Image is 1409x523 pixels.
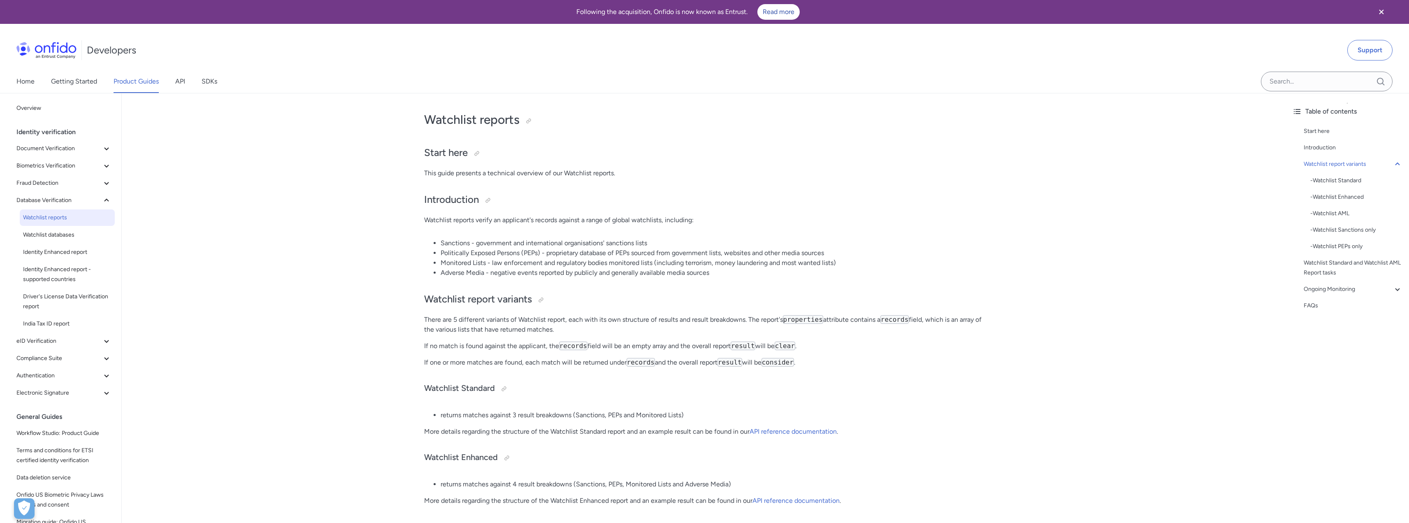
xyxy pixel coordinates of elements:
p: There are 5 different variants of Watchlist report, each with its own structure of results and re... [424,315,984,335]
span: Overview [16,103,111,113]
a: Identity Enhanced report - supported countries [20,261,115,288]
h1: Watchlist reports [424,112,984,128]
a: -Watchlist Enhanced [1310,192,1402,202]
button: Document Verification [13,140,115,157]
h3: Watchlist Standard [424,382,984,395]
li: returns matches against 4 result breakdowns (Sanctions, PEPs, Monitored Lists and Adverse Media) [441,479,984,489]
a: Workflow Studio: Product Guide [13,425,115,442]
span: Terms and conditions for ETSI certified identity verification [16,446,111,465]
span: Driver's License Data Verification report [23,292,111,311]
span: Authentication [16,371,102,381]
p: This guide presents a technical overview of our Watchlist reports. [424,168,984,178]
span: Compliance Suite [16,353,102,363]
a: Introduction [1304,143,1402,153]
span: Electronic Signature [16,388,102,398]
a: Overview [13,100,115,116]
a: Product Guides [114,70,159,93]
h2: Introduction [424,193,984,207]
span: Fraud Detection [16,178,102,188]
a: API reference documentation [750,428,837,435]
a: Read more [757,4,800,20]
span: Onfido US Biometric Privacy Laws notices and consent [16,490,111,510]
div: - Watchlist AML [1310,209,1402,218]
a: -Watchlist PEPs only [1310,242,1402,251]
a: Onfido US Biometric Privacy Laws notices and consent [13,487,115,513]
a: Terms and conditions for ETSI certified identity verification [13,442,115,469]
span: eID Verification [16,336,102,346]
a: Data deletion service [13,470,115,486]
a: API [175,70,185,93]
li: returns matches against 3 result breakdowns (Sanctions, PEPs and Monitored Lists) [441,410,984,420]
a: -Watchlist Sanctions only [1310,225,1402,235]
h1: Developers [87,44,136,57]
div: Identity verification [16,124,118,140]
div: Following the acquisition, Onfido is now known as Entrust. [10,4,1366,20]
button: Open Preferences [14,498,35,519]
div: - Watchlist Standard [1310,176,1402,186]
img: Onfido Logo [16,42,77,58]
button: Biometrics Verification [13,158,115,174]
a: -Watchlist AML [1310,209,1402,218]
a: Driver's License Data Verification report [20,288,115,315]
a: API reference documentation [752,497,840,504]
a: Watchlist databases [20,227,115,243]
span: Workflow Studio: Product Guide [16,428,111,438]
button: Compliance Suite [13,350,115,367]
a: Watchlist reports [20,209,115,226]
span: Identity Enhanced report - supported countries [23,265,111,284]
div: - Watchlist PEPs only [1310,242,1402,251]
span: Data deletion service [16,473,111,483]
div: Cookie Preferences [14,498,35,519]
a: Ongoing Monitoring [1304,284,1402,294]
button: Database Verification [13,192,115,209]
div: General Guides [16,409,118,425]
a: Watchlist Standard and Watchlist AML Report tasks [1304,258,1402,278]
code: result [717,358,742,367]
a: Watchlist report variants [1304,159,1402,169]
div: - Watchlist Enhanced [1310,192,1402,202]
div: FAQs [1304,301,1402,311]
span: Biometrics Verification [16,161,102,171]
h2: Start here [424,146,984,160]
code: records [559,342,587,350]
a: Support [1347,40,1393,60]
code: properties [783,315,823,324]
a: Home [16,70,35,93]
code: records [880,315,909,324]
a: Identity Enhanced report [20,244,115,260]
li: Monitored Lists - law enforcement and regulatory bodies monitored lists (including terrorism, mon... [441,258,984,268]
span: Database Verification [16,195,102,205]
span: Watchlist databases [23,230,111,240]
p: Watchlist reports verify an applicant's records against a range of global watchlists, including: [424,215,984,225]
div: Table of contents [1292,107,1402,116]
li: Sanctions - government and international organisations' sanctions lists [441,238,984,248]
a: India Tax ID report [20,316,115,332]
h3: Watchlist Enhanced [424,451,984,465]
li: Politically Exposed Persons (PEPs) - proprietary database of PEPs sourced from government lists, ... [441,248,984,258]
div: - Watchlist Sanctions only [1310,225,1402,235]
button: Close banner [1366,2,1397,22]
span: India Tax ID report [23,319,111,329]
a: Getting Started [51,70,97,93]
button: eID Verification [13,333,115,349]
a: Start here [1304,126,1402,136]
button: Electronic Signature [13,385,115,401]
li: Adverse Media - negative events reported by publicly and generally available media sources [441,268,984,278]
a: -Watchlist Standard [1310,176,1402,186]
code: consider [761,358,794,367]
p: More details regarding the structure of the Watchlist Standard report and an example result can b... [424,427,984,437]
p: If one or more matches are found, each match will be returned under and the overall report will be . [424,358,984,367]
button: Fraud Detection [13,175,115,191]
a: SDKs [202,70,217,93]
code: result [731,342,755,350]
input: Onfido search input field [1261,72,1393,91]
p: If no match is found against the applicant, the field will be an empty array and the overall repo... [424,341,984,351]
button: Authentication [13,367,115,384]
p: More details regarding the structure of the Watchlist Enhanced report and an example result can b... [424,496,984,506]
code: clear [775,342,795,350]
